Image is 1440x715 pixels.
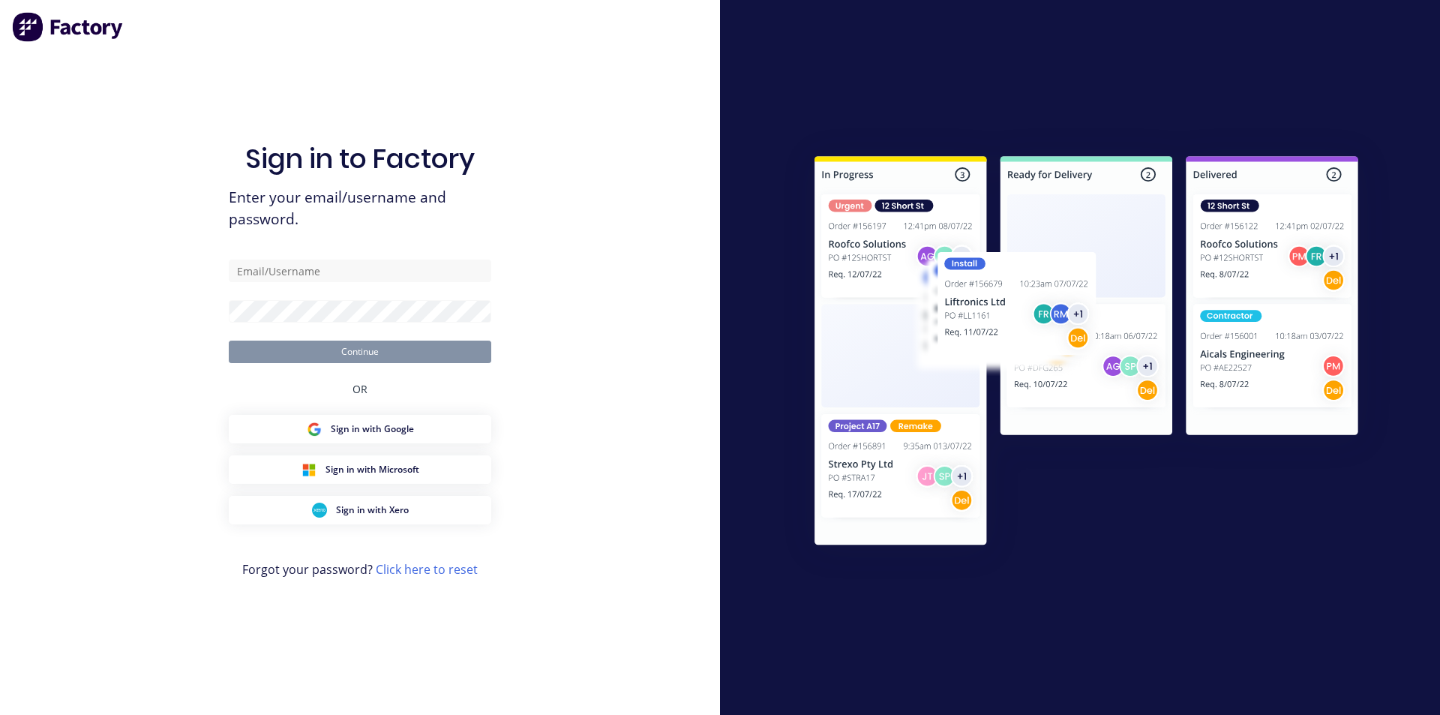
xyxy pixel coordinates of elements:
button: Xero Sign inSign in with Xero [229,496,491,524]
button: Continue [229,341,491,363]
span: Sign in with Xero [336,503,409,517]
h1: Sign in to Factory [245,143,475,175]
span: Sign in with Google [331,422,414,436]
img: Xero Sign in [312,503,327,518]
span: Sign in with Microsoft [325,463,419,476]
span: Forgot your password? [242,560,478,578]
img: Sign in [781,126,1391,581]
img: Factory [12,12,124,42]
input: Email/Username [229,260,491,282]
span: Enter your email/username and password. [229,187,491,230]
button: Microsoft Sign inSign in with Microsoft [229,455,491,484]
img: Google Sign in [307,422,322,437]
div: OR [352,363,367,415]
img: Microsoft Sign in [301,462,316,477]
button: Google Sign inSign in with Google [229,415,491,443]
a: Click here to reset [376,561,478,578]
